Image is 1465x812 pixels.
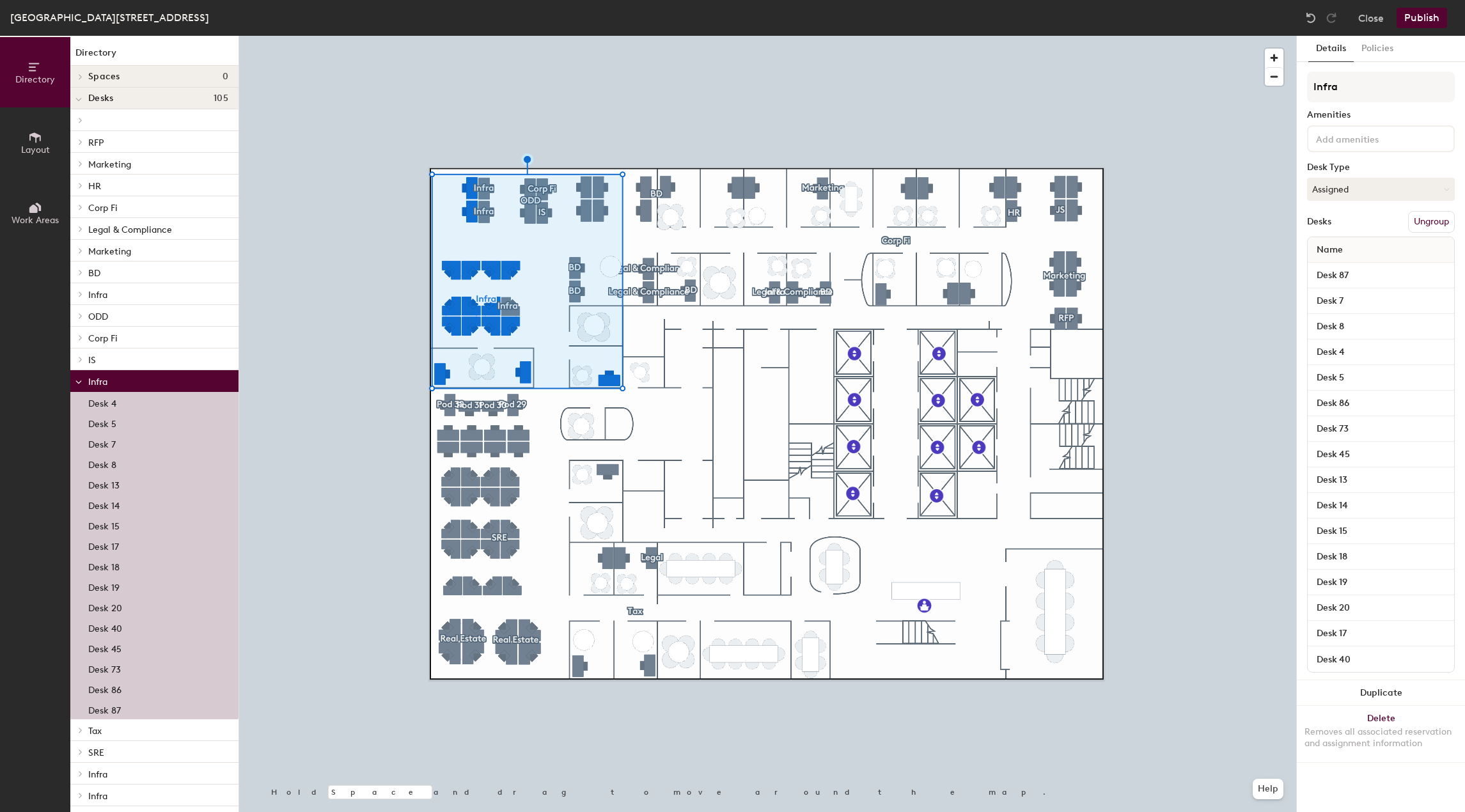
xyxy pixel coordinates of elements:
input: Unnamed desk [1310,292,1452,310]
button: Help [1253,779,1283,799]
input: Unnamed desk [1310,548,1452,566]
span: RFP [88,137,104,148]
button: Close [1358,8,1384,28]
p: Desk 17 [88,538,119,552]
input: Unnamed desk [1310,497,1452,515]
span: IS [88,355,96,366]
input: Unnamed desk [1310,599,1452,617]
p: Desk 4 [88,394,116,409]
p: Desk 13 [88,476,120,491]
span: Marketing [88,159,131,170]
button: DeleteRemoves all associated reservation and assignment information [1297,706,1465,762]
button: Publish [1397,8,1447,28]
input: Unnamed desk [1310,574,1452,591]
span: 0 [223,72,228,82]
p: Desk 40 [88,620,122,634]
input: Unnamed desk [1310,420,1452,438]
span: Infra [88,290,107,301]
span: Name [1310,238,1349,262]
p: Desk 8 [88,456,116,471]
span: Directory [15,74,55,85]
span: Work Areas [12,215,59,226]
span: 105 [214,93,228,104]
p: Desk 18 [88,558,120,573]
span: Legal & Compliance [88,224,172,235]
span: Desks [88,93,113,104]
span: HR [88,181,101,192]
input: Unnamed desk [1310,343,1452,361]
p: Desk 87 [88,701,121,716]
span: Marketing [88,246,131,257]
span: BD [88,268,100,279]
button: Details [1308,36,1354,62]
span: ODD [88,311,108,322]
input: Unnamed desk [1310,267,1452,285]
span: Spaces [88,72,120,82]
div: Removes all associated reservation and assignment information [1304,726,1457,749]
p: Desk 5 [88,415,116,430]
input: Unnamed desk [1310,394,1452,412]
span: Infra [88,791,107,802]
p: Desk 14 [88,497,120,511]
span: Corp Fi [88,203,118,214]
span: Corp Fi [88,333,118,344]
input: Unnamed desk [1310,369,1452,387]
p: Desk 86 [88,681,121,696]
button: Assigned [1307,178,1455,201]
button: Ungroup [1408,211,1455,233]
p: Desk 15 [88,517,120,532]
div: [GEOGRAPHIC_DATA][STREET_ADDRESS] [10,10,209,26]
p: Desk 45 [88,640,121,655]
p: Desk 20 [88,599,122,614]
input: Unnamed desk [1310,471,1452,489]
span: Infra [88,769,107,780]
div: Amenities [1307,110,1455,120]
input: Unnamed desk [1310,522,1452,540]
p: Desk 19 [88,579,120,593]
p: Desk 73 [88,660,121,675]
img: Redo [1325,12,1338,24]
span: Infra [88,377,107,387]
input: Unnamed desk [1310,650,1452,668]
div: Desks [1307,217,1331,227]
img: Undo [1304,12,1317,24]
span: Tax [88,726,102,737]
input: Unnamed desk [1310,446,1452,464]
span: SRE [88,747,104,758]
input: Unnamed desk [1310,625,1452,643]
input: Unnamed desk [1310,318,1452,336]
button: Duplicate [1297,680,1465,706]
p: Desk 7 [88,435,116,450]
button: Policies [1354,36,1401,62]
div: Desk Type [1307,162,1455,173]
span: Layout [21,144,50,155]
input: Add amenities [1313,130,1429,146]
h1: Directory [70,46,239,66]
